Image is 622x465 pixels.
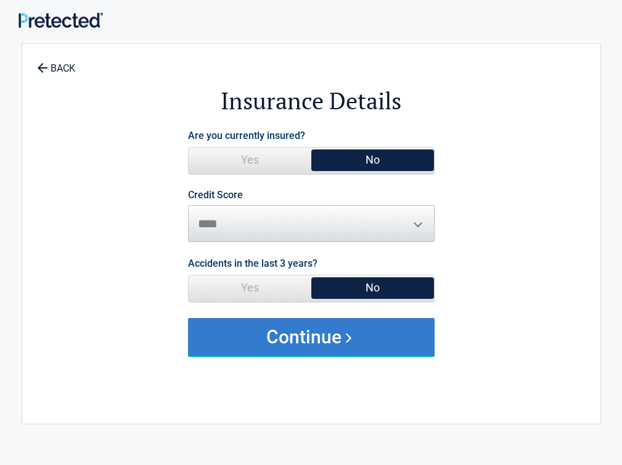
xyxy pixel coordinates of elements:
span: Yes [189,275,311,300]
label: Accidents in the last 3 years? [188,255,317,272]
img: Main Logo [18,12,103,28]
span: Yes [189,148,311,172]
span: No [311,275,434,300]
a: BACK [35,52,78,73]
span: No [311,148,434,172]
label: Credit Score [188,190,243,200]
label: Are you currently insured? [188,127,305,144]
button: Continue [188,318,435,355]
h2: Insurance Details [90,85,533,117]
